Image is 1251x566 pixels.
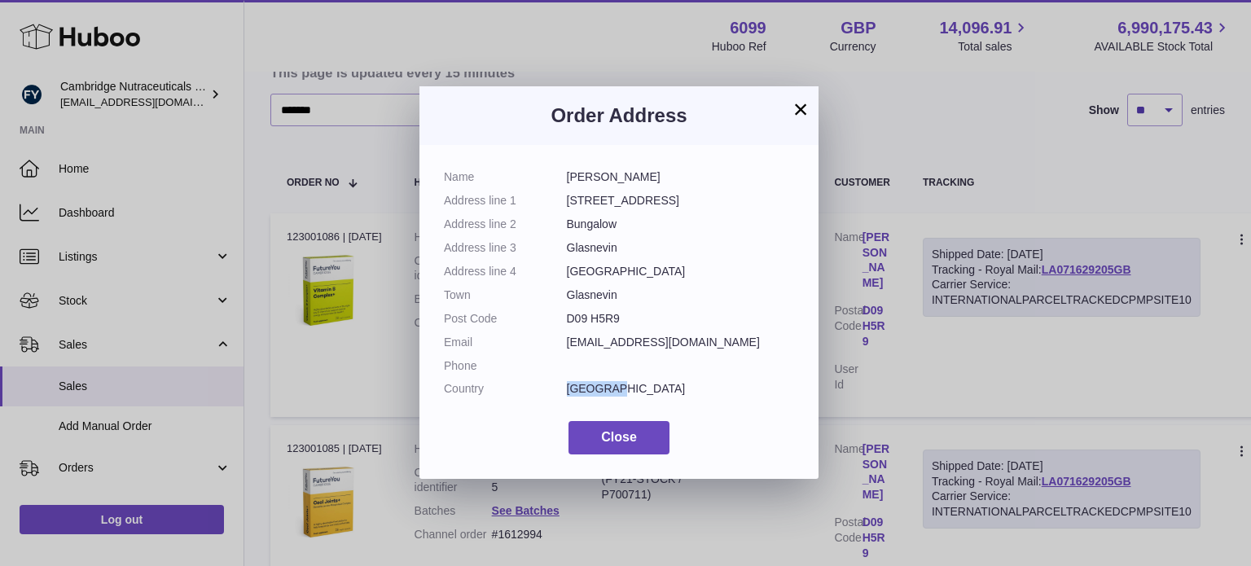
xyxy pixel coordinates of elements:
dd: Glasnevin [567,287,795,303]
dt: Name [444,169,567,185]
h3: Order Address [444,103,794,129]
dd: Glasnevin [567,240,795,256]
dd: [GEOGRAPHIC_DATA] [567,264,795,279]
dt: Post Code [444,311,567,327]
span: Close [601,430,637,444]
button: Close [568,421,669,454]
dt: Address line 3 [444,240,567,256]
dd: D09 H5R9 [567,311,795,327]
dt: Country [444,381,567,397]
button: × [791,99,810,119]
dd: Bungalow [567,217,795,232]
dd: [STREET_ADDRESS] [567,193,795,208]
dd: [PERSON_NAME] [567,169,795,185]
dt: Town [444,287,567,303]
dd: [GEOGRAPHIC_DATA] [567,381,795,397]
dt: Address line 2 [444,217,567,232]
dt: Address line 4 [444,264,567,279]
dt: Email [444,335,567,350]
dt: Phone [444,358,567,374]
dt: Address line 1 [444,193,567,208]
dd: [EMAIL_ADDRESS][DOMAIN_NAME] [567,335,795,350]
